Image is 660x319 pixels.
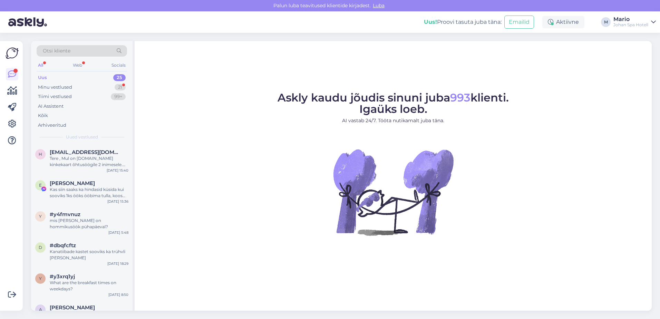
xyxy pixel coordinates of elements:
img: No Chat active [331,130,455,254]
div: Kõik [38,112,48,119]
div: [DATE] 15:40 [107,168,128,173]
div: 25 [113,74,126,81]
span: E [39,183,42,188]
span: Luba [371,2,387,9]
div: AI Assistent [38,103,64,110]
div: Johan Spa Hotell [613,22,648,28]
span: y [39,276,42,281]
span: A [39,307,42,312]
span: h [39,152,42,157]
div: Socials [110,61,127,70]
div: Kas siin saaks ka hindasid küsida kui sooviks 1ks ööks ööbima tulla, koos hommikusöögiga? :) [50,186,128,199]
span: hannusanneli@gmail.com [50,149,122,155]
p: AI vastab 24/7. Tööta nutikamalt juba täna. [278,117,509,124]
span: Elis Tunder [50,180,95,186]
span: Otsi kliente [43,47,70,55]
div: Proovi tasuta juba täna: [424,18,502,26]
div: [DATE] 18:29 [107,261,128,266]
div: Arhiveeritud [38,122,66,129]
span: #y4fmvnuz [50,211,80,217]
div: 21 [115,84,126,91]
span: Uued vestlused [66,134,98,140]
span: Askly kaudu jõudis sinuni juba klienti. Igaüks loeb. [278,91,509,116]
span: d [39,245,42,250]
div: Mario [613,17,648,22]
span: y [39,214,42,219]
button: Emailid [504,16,534,29]
span: #y3xrq1yj [50,273,75,280]
a: MarioJohan Spa Hotell [613,17,656,28]
div: M [601,17,611,27]
span: #dbqfcftz [50,242,76,249]
img: Askly Logo [6,47,19,60]
div: Minu vestlused [38,84,72,91]
div: Web [71,61,84,70]
div: [DATE] 15:36 [107,199,128,204]
div: Uus [38,74,47,81]
div: Tiimi vestlused [38,93,72,100]
div: Aktiivne [542,16,584,28]
div: 99+ [111,93,126,100]
b: Uus! [424,19,437,25]
div: [DATE] 8:50 [108,292,128,297]
span: 993 [450,91,470,104]
div: What are the breakfast times on weekdays? [50,280,128,292]
span: Andrus Rako [50,304,95,311]
div: mis [PERSON_NAME] on hommikusöök pühapäeval? [50,217,128,230]
div: Tere , Mul on [DOMAIN_NAME] kinkekaart õhtusöögile 2 inimesele. Kas oleks võimalik broneerida lau... [50,155,128,168]
div: Kanatiibade kastet sooviks ka trühvli [PERSON_NAME] [50,249,128,261]
div: [DATE] 5:48 [108,230,128,235]
div: All [37,61,45,70]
